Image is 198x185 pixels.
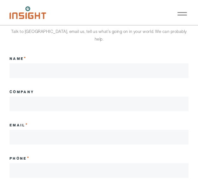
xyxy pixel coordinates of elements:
label: Phone [10,156,30,161]
label: Email [10,123,28,127]
label: Name [10,56,27,61]
p: Talk to [GEOGRAPHIC_DATA], email us, tell us what’s going on in your world. We can probably help. [10,28,188,43]
label: Company [10,90,34,94]
img: Insight Marketing Design [10,6,46,19]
